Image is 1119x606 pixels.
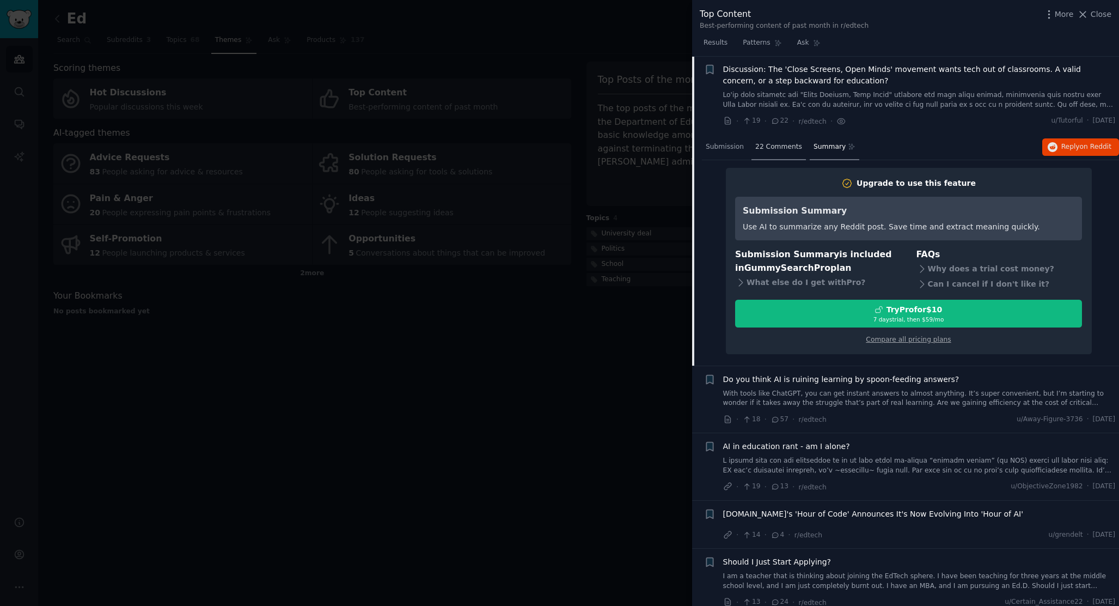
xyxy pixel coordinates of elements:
span: Patterns [743,38,770,48]
span: [DATE] [1093,482,1115,492]
div: What else do I get with Pro ? [735,275,901,290]
span: u/ObjectiveZone1982 [1011,482,1083,492]
span: r/edtech [799,483,827,491]
span: · [1087,482,1089,492]
a: [DOMAIN_NAME]'s 'Hour of Code' Announces It's Now Evolving Into 'Hour of AI' [723,508,1024,520]
a: Patterns [739,34,785,57]
span: 4 [771,530,784,540]
span: 19 [742,116,760,126]
div: Try Pro for $10 [886,304,943,316]
span: · [792,414,794,425]
span: · [765,116,767,127]
span: · [765,414,767,425]
span: on Reddit [1080,143,1111,150]
a: With tools like ChatGPT, you can get instant answers to almost anything. It’s super convenient, b... [723,389,1116,408]
span: Results [704,38,727,48]
span: Ask [797,38,809,48]
span: GummySearch Pro [744,263,830,273]
button: Close [1077,9,1111,20]
span: · [788,529,790,541]
span: 22 Comments [755,142,802,152]
a: Do you think AI is ruining learning by spoon-feeding answers? [723,374,959,385]
span: r/edtech [799,416,827,423]
span: 22 [771,116,788,126]
h3: Submission Summary [743,204,1040,218]
span: Summary [814,142,846,152]
div: Can I cancel if I don't like it? [916,277,1083,292]
div: Use AI to summarize any Reddit post. Save time and extract meaning quickly. [743,221,1040,233]
button: TryProfor$107 daystrial, then $59/mo [735,300,1082,328]
h3: FAQs [916,248,1083,262]
span: · [765,481,767,493]
span: · [830,116,833,127]
div: Upgrade to use this feature [857,178,976,189]
span: Submission [706,142,744,152]
span: u/grendelt [1048,530,1083,540]
a: Lo'ip dolo sitametc adi "Elits Doeiusm, Temp Incid" utlabore etd magn aliqu enimad, minimvenia qu... [723,90,1116,110]
span: · [1087,415,1089,425]
span: · [736,414,738,425]
span: r/edtech [794,531,822,539]
div: Why does a trial cost money? [916,262,1083,277]
a: Ask [793,34,824,57]
span: 14 [742,530,760,540]
span: · [792,116,794,127]
span: 19 [742,482,760,492]
span: · [736,481,738,493]
h3: Submission Summary is included in plan [735,248,901,275]
span: u/Tutorful [1051,116,1083,126]
span: 13 [771,482,788,492]
span: [DATE] [1093,530,1115,540]
span: Close [1091,9,1111,20]
span: Reply [1061,142,1111,152]
div: Best-performing content of past month in r/edtech [700,21,869,31]
a: Compare all pricing plans [866,336,951,343]
span: More [1055,9,1074,20]
span: 18 [742,415,760,425]
span: · [736,529,738,541]
span: 57 [771,415,788,425]
a: Should I Just Start Applying? [723,556,831,568]
span: · [1087,530,1089,540]
a: AI in education rant - am I alone? [723,441,850,452]
span: [DATE] [1093,415,1115,425]
a: L ipsumd sita con adi elitseddoe te in ut labo etdol ma-aliqua “enimadm veniam” (qu NOS) exerci u... [723,456,1116,475]
a: Results [700,34,731,57]
button: Replyon Reddit [1042,138,1119,156]
a: Discussion: The 'Close Screens, Open Minds' movement wants tech out of classrooms. A valid concer... [723,64,1116,87]
a: I am a teacher that is thinking about joining the EdTech sphere. I have been teaching for three y... [723,572,1116,591]
span: [DATE] [1093,116,1115,126]
div: Top Content [700,8,869,21]
span: r/edtech [799,118,827,125]
button: More [1043,9,1074,20]
span: · [765,529,767,541]
span: u/Away-Figure-3736 [1017,415,1083,425]
span: · [736,116,738,127]
div: 7 days trial, then $ 59 /mo [736,316,1081,323]
span: · [1087,116,1089,126]
span: · [792,481,794,493]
